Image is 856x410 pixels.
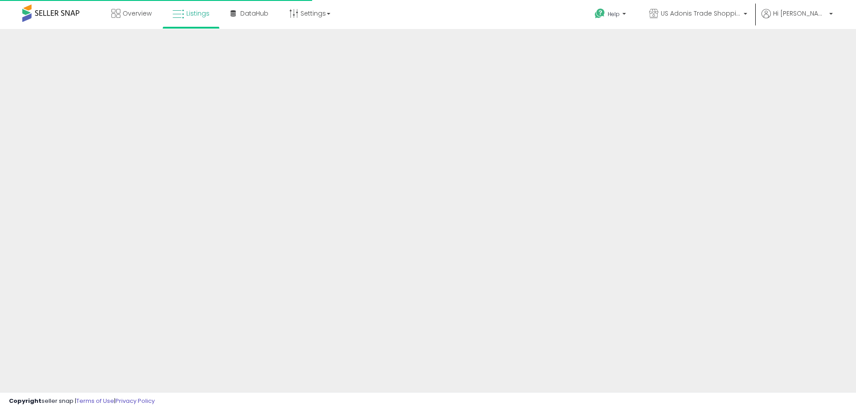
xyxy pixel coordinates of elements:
span: Listings [186,9,210,18]
i: Get Help [594,8,605,19]
span: Hi [PERSON_NAME] [773,9,827,18]
span: DataHub [240,9,268,18]
a: Help [588,1,635,29]
strong: Copyright [9,397,41,405]
a: Privacy Policy [115,397,155,405]
div: seller snap | | [9,397,155,406]
a: Terms of Use [76,397,114,405]
a: Hi [PERSON_NAME] [761,9,833,29]
span: Overview [123,9,152,18]
span: Help [608,10,620,18]
span: US Adonis Trade Shopping [661,9,741,18]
